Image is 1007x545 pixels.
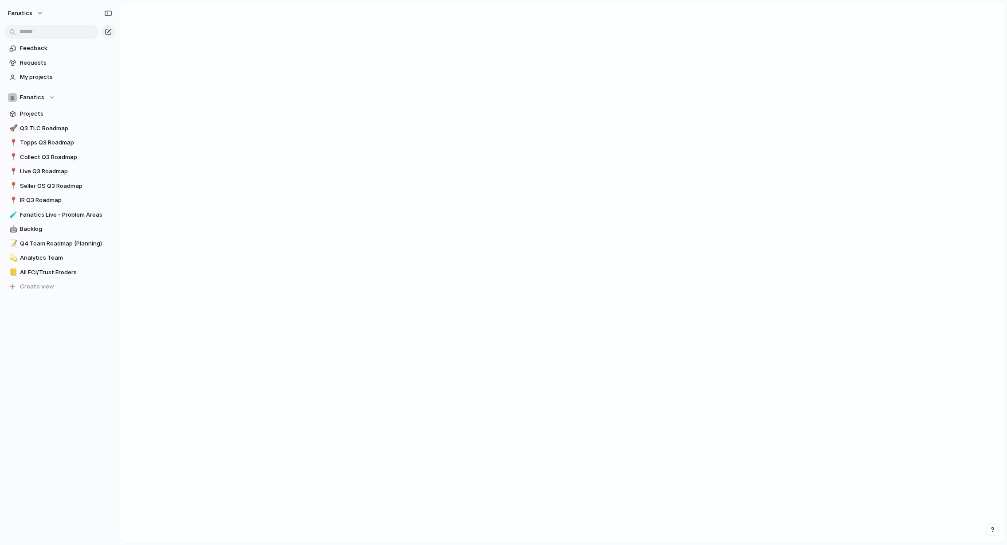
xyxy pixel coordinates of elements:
[20,44,112,53] span: Feedback
[4,122,115,135] a: 🚀Q3 TLC Roadmap
[20,182,112,191] span: Seller OS Q3 Roadmap
[4,70,115,84] a: My projects
[4,6,48,20] button: fanatics
[4,251,115,265] a: 💫Analytics Team
[8,182,17,191] button: 📍
[8,196,17,205] button: 📍
[20,93,44,102] span: Fanatics
[20,109,112,118] span: Projects
[8,239,17,248] button: 📝
[8,153,17,162] button: 📍
[4,136,115,149] a: 📍Topps Q3 Roadmap
[9,195,16,206] div: 📍
[20,138,112,147] span: Topps Q3 Roadmap
[4,107,115,121] a: Projects
[4,266,115,279] a: 📒All FCI/Trust Eroders
[8,253,17,262] button: 💫
[4,56,115,70] a: Requests
[9,210,16,220] div: 🧪
[9,181,16,191] div: 📍
[9,123,16,133] div: 🚀
[20,268,112,277] span: All FCI/Trust Eroders
[4,42,115,55] a: Feedback
[9,238,16,249] div: 📝
[4,91,115,104] button: Fanatics
[20,73,112,82] span: My projects
[9,253,16,263] div: 💫
[8,225,17,234] button: 🤖
[20,282,54,291] span: Create view
[8,9,32,18] span: fanatics
[20,58,112,67] span: Requests
[4,179,115,193] a: 📍Seller OS Q3 Roadmap
[8,210,17,219] button: 🧪
[20,167,112,176] span: Live Q3 Roadmap
[4,237,115,250] a: 📝Q4 Team Roadmap (Planning)
[20,124,112,133] span: Q3 TLC Roadmap
[8,167,17,176] button: 📍
[9,267,16,277] div: 📒
[9,138,16,148] div: 📍
[4,222,115,236] a: 🤖Backlog
[4,280,115,293] button: Create view
[20,239,112,248] span: Q4 Team Roadmap (Planning)
[8,124,17,133] button: 🚀
[20,253,112,262] span: Analytics Team
[4,208,115,222] a: 🧪Fanatics Live - Problem Areas
[20,210,112,219] span: Fanatics Live - Problem Areas
[4,194,115,207] a: 📍IR Q3 Roadmap
[20,225,112,234] span: Backlog
[8,268,17,277] button: 📒
[8,138,17,147] button: 📍
[4,165,115,178] a: 📍Live Q3 Roadmap
[20,196,112,205] span: IR Q3 Roadmap
[9,152,16,162] div: 📍
[9,167,16,177] div: 📍
[4,151,115,164] a: 📍Collect Q3 Roadmap
[20,153,112,162] span: Collect Q3 Roadmap
[9,224,16,234] div: 🤖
